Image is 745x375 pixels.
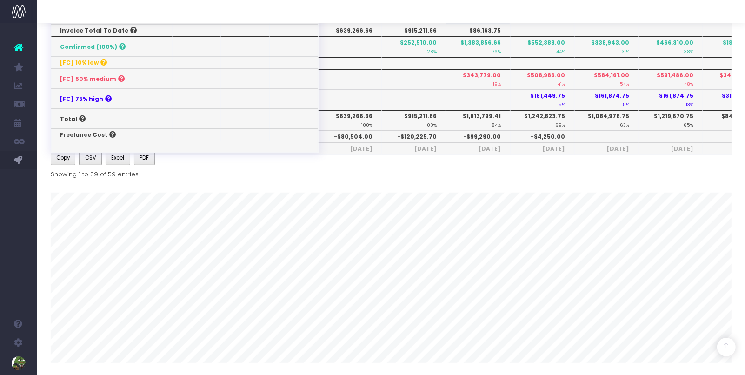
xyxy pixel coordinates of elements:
small: 19% [493,80,501,87]
th: $1,813,799.41 [446,110,510,131]
button: Copy [51,150,76,165]
th: $915,211.66 [382,25,446,37]
th: $161,874.75 [574,90,639,110]
th: $1,242,823.75 [510,110,574,131]
th: $338,943.00 [574,37,639,57]
th: [FC] 50% medium [51,69,172,89]
th: Total [51,109,172,129]
span: Copy [56,154,70,162]
th: $181,449.75 [510,90,574,110]
button: CSV [79,150,102,165]
small: 63% [620,121,630,128]
th: $161,874.75 [639,90,703,110]
th: [FC] 10% low [51,57,172,69]
small: 13% [686,100,694,107]
th: $86,163.75 [446,25,510,37]
th: Freelance Cost [51,129,172,141]
th: [FC] 75% high [51,89,172,109]
small: 28% [428,47,437,54]
th: $639,266.66 [318,110,382,131]
span: CSV [85,154,96,162]
small: 54% [620,80,630,87]
th: -$80,504.00 [318,131,382,143]
th: $1,084,978.75 [574,110,639,131]
small: 38% [685,47,694,54]
small: 48% [685,80,694,87]
th: $552,388.00 [510,37,574,57]
th: -$120,225.70 [382,131,446,143]
small: 44% [557,47,565,54]
small: 100% [426,121,437,128]
img: images/default_profile_image.png [12,356,26,370]
small: 41% [558,80,565,87]
small: 15% [558,100,565,107]
th: $466,310.00 [639,37,703,57]
th: $591,486.00 [639,69,703,90]
th: $915,211.66 [382,110,446,131]
span: Excel [111,154,124,162]
small: 31% [622,47,630,54]
th: $1,383,856.66 [446,37,510,57]
th: $584,161.00 [574,69,639,90]
small: 69% [556,121,565,128]
span: [DATE] [647,145,694,153]
th: $1,219,670.75 [639,110,703,131]
th: -$4,250.00 [510,131,574,143]
th: $252,510.00 [382,37,446,57]
span: PDF [140,154,149,162]
small: 76% [492,47,501,54]
button: PDF [134,150,155,165]
button: Excel [106,150,130,165]
small: 100% [362,121,373,128]
th: -$99,290.00 [446,131,510,143]
th: $508,986.00 [510,69,574,90]
span: [DATE] [583,145,630,153]
th: Invoice Total To Date [51,25,172,37]
span: [DATE] [455,145,501,153]
small: 65% [684,121,694,128]
th: Confirmed (100%) [51,37,172,57]
span: [DATE] [391,145,437,153]
small: 84% [492,121,501,128]
th: $639,266.66 [318,25,382,37]
span: [DATE] [326,145,373,153]
div: Showing 1 to 59 of 59 entries [51,167,139,179]
span: [DATE] [519,145,565,153]
th: $343,779.00 [446,69,510,90]
small: 15% [622,100,630,107]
